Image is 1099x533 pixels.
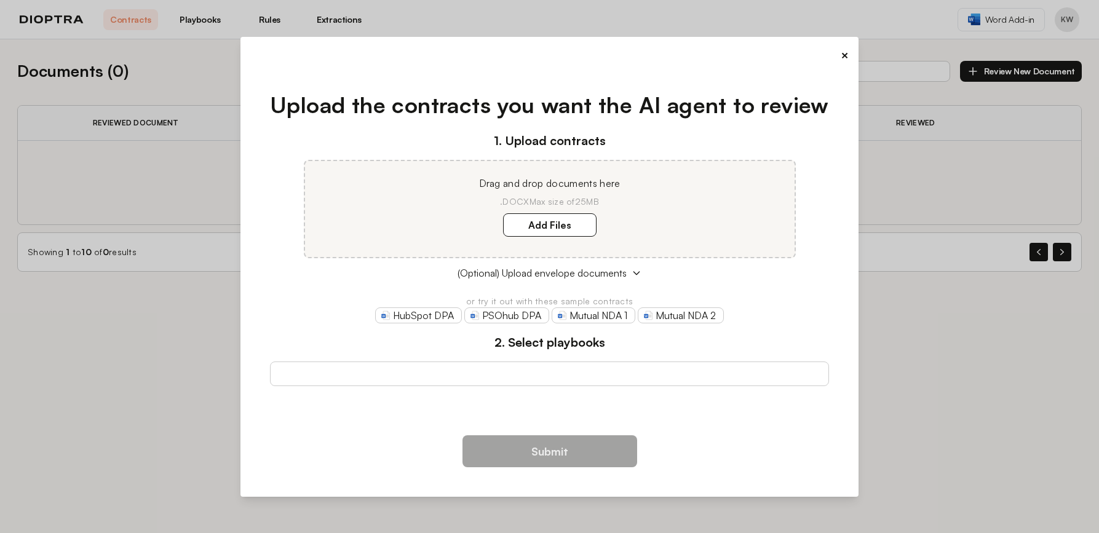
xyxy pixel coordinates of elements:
[270,89,829,122] h1: Upload the contracts you want the AI agent to review
[464,307,549,323] a: PSOhub DPA
[841,47,849,64] button: ×
[458,266,627,280] span: (Optional) Upload envelope documents
[503,213,597,237] label: Add Files
[270,132,829,150] h3: 1. Upload contracts
[270,333,829,352] h3: 2. Select playbooks
[320,176,780,191] p: Drag and drop documents here
[638,307,724,323] a: Mutual NDA 2
[320,195,780,208] p: .DOCX Max size of 25MB
[270,266,829,280] button: (Optional) Upload envelope documents
[462,435,637,467] button: Submit
[552,307,635,323] a: Mutual NDA 1
[270,295,829,307] p: or try it out with these sample contracts
[375,307,462,323] a: HubSpot DPA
